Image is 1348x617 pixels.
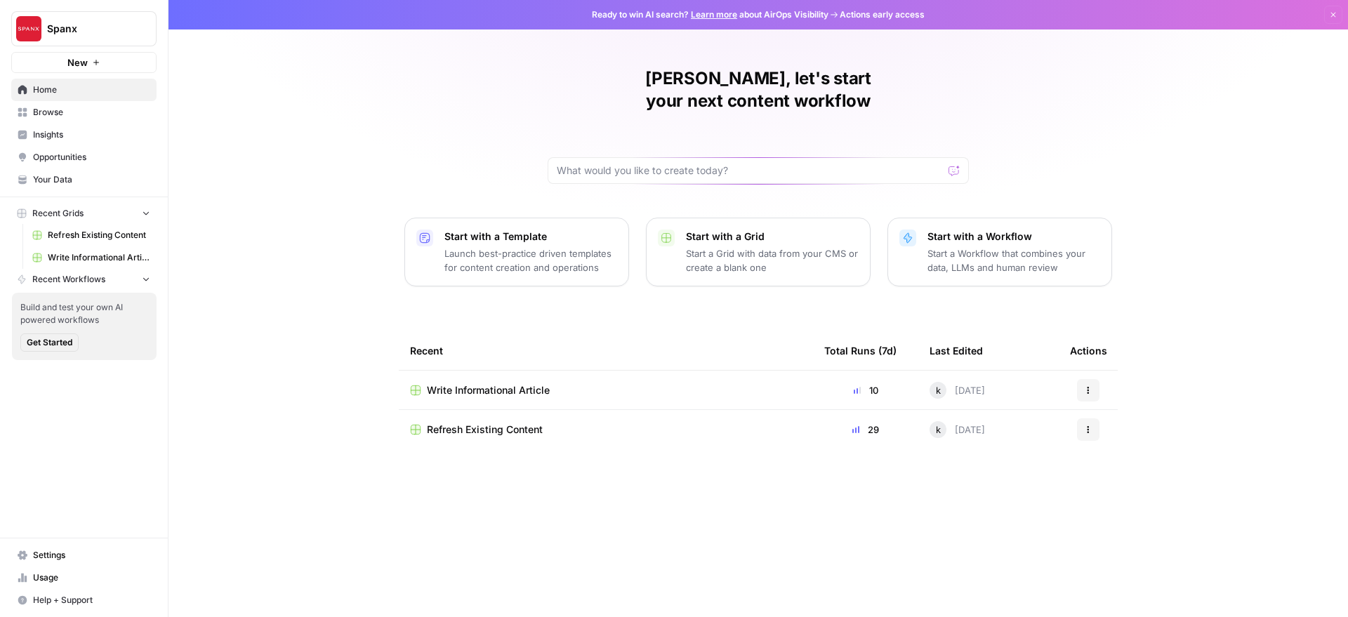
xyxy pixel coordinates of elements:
a: Browse [11,101,157,124]
img: Spanx Logo [16,16,41,41]
span: Insights [33,128,150,141]
a: Learn more [691,9,737,20]
button: Start with a WorkflowStart a Workflow that combines your data, LLMs and human review [887,218,1112,286]
button: Recent Workflows [11,269,157,290]
button: Get Started [20,333,79,352]
div: Recent [410,331,802,370]
input: What would you like to create today? [557,164,943,178]
div: Total Runs (7d) [824,331,897,370]
a: Settings [11,544,157,566]
div: Last Edited [930,331,983,370]
a: Your Data [11,168,157,191]
span: Refresh Existing Content [427,423,543,437]
span: New [67,55,88,69]
span: Get Started [27,336,72,349]
span: Actions early access [840,8,925,21]
span: Your Data [33,173,150,186]
span: Spanx [47,22,132,36]
span: Home [33,84,150,96]
span: Refresh Existing Content [48,229,150,241]
span: Settings [33,549,150,562]
span: Opportunities [33,151,150,164]
button: Help + Support [11,589,157,611]
a: Write Informational Article [26,246,157,269]
p: Start with a Workflow [927,230,1100,244]
p: Start a Grid with data from your CMS or create a blank one [686,246,859,274]
span: Write Informational Article [427,383,550,397]
div: [DATE] [930,421,985,438]
a: Opportunities [11,146,157,168]
p: Start with a Template [444,230,617,244]
a: Usage [11,566,157,589]
span: Usage [33,571,150,584]
div: 29 [824,423,907,437]
div: 10 [824,383,907,397]
span: Build and test your own AI powered workflows [20,301,148,326]
p: Launch best-practice driven templates for content creation and operations [444,246,617,274]
a: Insights [11,124,157,146]
h1: [PERSON_NAME], let's start your next content workflow [548,67,969,112]
span: Help + Support [33,594,150,606]
div: [DATE] [930,382,985,399]
button: Start with a GridStart a Grid with data from your CMS or create a blank one [646,218,871,286]
p: Start a Workflow that combines your data, LLMs and human review [927,246,1100,274]
span: k [936,383,941,397]
button: Start with a TemplateLaunch best-practice driven templates for content creation and operations [404,218,629,286]
span: Ready to win AI search? about AirOps Visibility [592,8,828,21]
a: Refresh Existing Content [410,423,802,437]
span: Recent Grids [32,207,84,220]
span: Browse [33,106,150,119]
div: Actions [1070,331,1107,370]
span: Recent Workflows [32,273,105,286]
a: Write Informational Article [410,383,802,397]
p: Start with a Grid [686,230,859,244]
span: k [936,423,941,437]
span: Write Informational Article [48,251,150,264]
button: New [11,52,157,73]
button: Recent Grids [11,203,157,224]
button: Workspace: Spanx [11,11,157,46]
a: Home [11,79,157,101]
a: Refresh Existing Content [26,224,157,246]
